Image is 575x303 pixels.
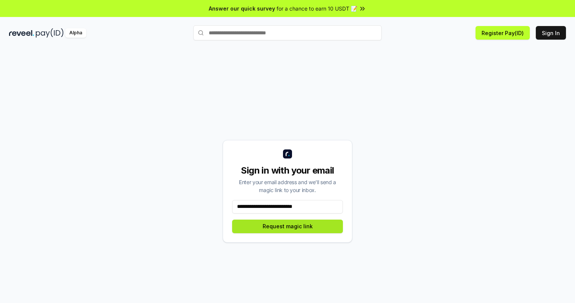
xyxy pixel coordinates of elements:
img: pay_id [36,28,64,38]
div: Sign in with your email [232,165,343,177]
div: Enter your email address and we’ll send a magic link to your inbox. [232,178,343,194]
img: logo_small [283,149,292,158]
button: Sign In [536,26,566,40]
span: for a chance to earn 10 USDT 📝 [277,5,357,12]
img: reveel_dark [9,28,34,38]
button: Register Pay(ID) [476,26,530,40]
span: Answer our quick survey [209,5,275,12]
div: Alpha [65,28,86,38]
button: Request magic link [232,220,343,233]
